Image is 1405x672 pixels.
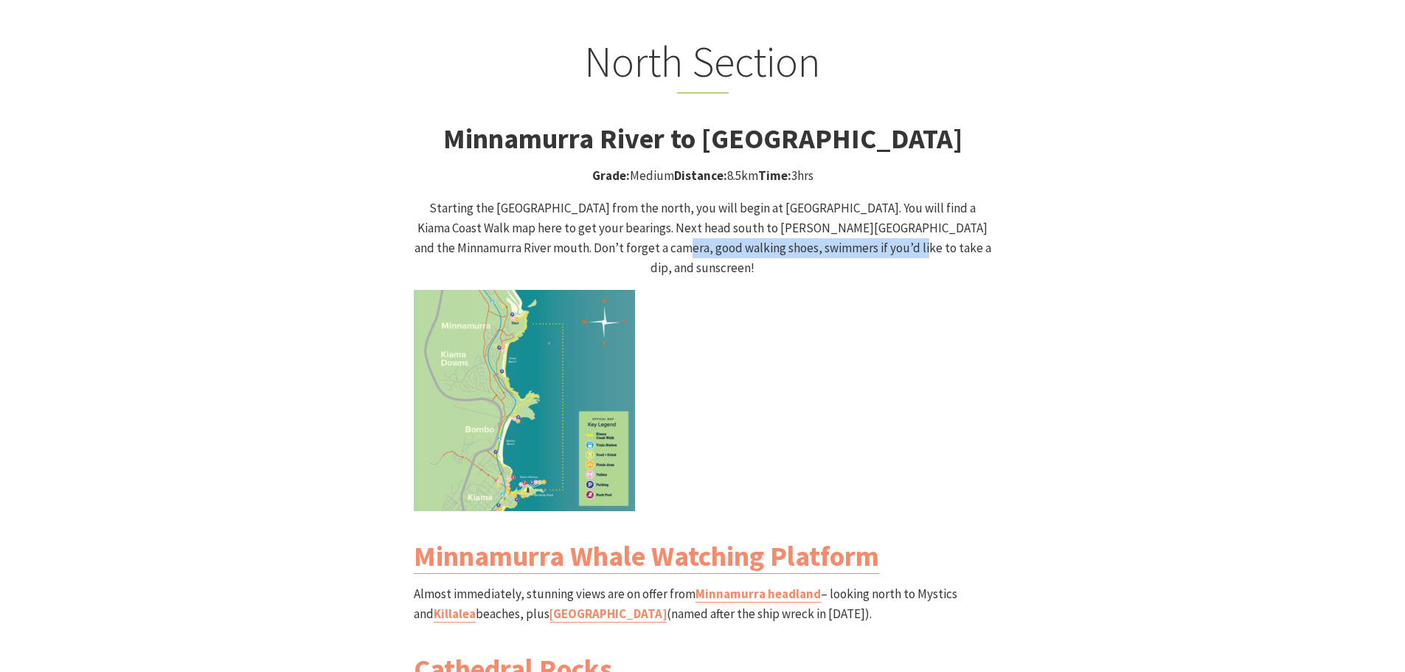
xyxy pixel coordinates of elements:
[443,121,962,156] strong: Minnamurra River to [GEOGRAPHIC_DATA]
[414,538,879,574] a: Minnamurra Whale Watching Platform
[414,198,992,279] p: Starting the [GEOGRAPHIC_DATA] from the north, you will begin at [GEOGRAPHIC_DATA]. You will find...
[674,167,727,184] strong: Distance:
[549,606,667,623] a: [GEOGRAPHIC_DATA]
[758,167,791,184] strong: Time:
[414,166,992,186] p: Medium 8.5km 3hrs
[414,290,635,511] img: Kiama Coast Walk North Section
[414,584,992,624] p: Almost immediately, stunning views are on offer from – looking north to Mystics and beaches, plus...
[414,36,992,94] h2: North Section
[434,606,476,623] a: Killalea
[695,586,821,603] a: Minnamurra headland
[592,167,630,184] strong: Grade:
